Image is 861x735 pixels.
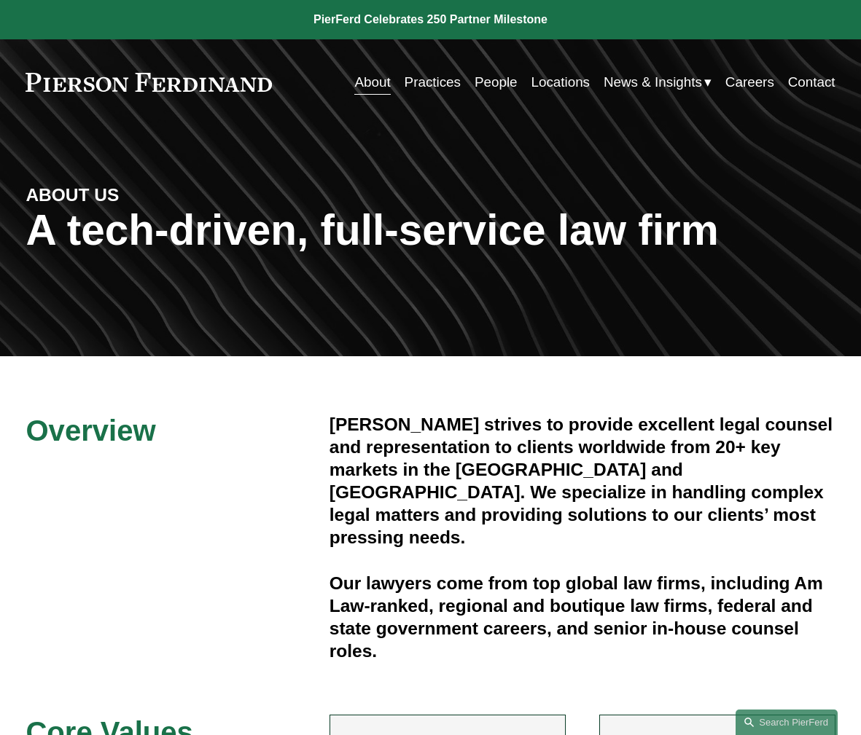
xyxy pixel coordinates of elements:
a: folder dropdown [604,68,712,96]
h4: Our lawyers come from top global law firms, including Am Law-ranked, regional and boutique law fi... [330,572,835,662]
a: Contact [788,68,835,96]
strong: ABOUT US [26,185,119,205]
a: Locations [531,68,590,96]
h1: A tech-driven, full-service law firm [26,206,835,255]
a: Practices [405,68,461,96]
a: About [354,68,390,96]
span: Overview [26,414,155,447]
a: Search this site [736,710,838,735]
span: News & Insights [604,70,702,95]
h4: [PERSON_NAME] strives to provide excellent legal counsel and representation to clients worldwide ... [330,413,835,549]
a: Careers [725,68,774,96]
a: People [475,68,518,96]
